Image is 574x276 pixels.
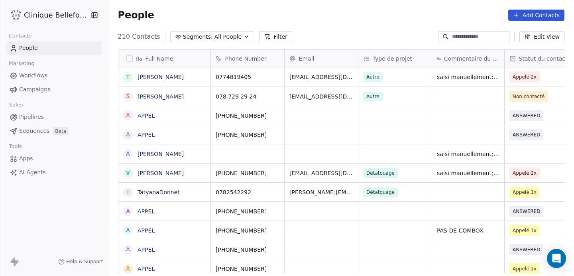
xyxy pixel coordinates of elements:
span: Phone Number [225,55,267,63]
span: saisi manuellement: pas joignable. email envoyé [437,73,499,81]
span: Détatouage [363,168,398,178]
span: Statut du contact [519,55,568,63]
div: T [126,73,130,81]
span: Type de projet [373,55,412,63]
span: saisi manuellement; ne souhaite pas être rappelée, email envoyé : demande de photos [437,150,499,158]
span: Help & Support [66,258,103,265]
span: ANSWERED [513,246,540,254]
a: Campaigns [6,83,102,96]
span: 078 729 29 24 [216,93,279,101]
a: [PERSON_NAME] [138,93,184,100]
span: Appelé 1x [513,188,537,196]
span: Sales [6,99,26,111]
span: ANSWERED [513,112,540,120]
span: [PERSON_NAME][EMAIL_ADDRESS][DOMAIN_NAME] [289,188,353,196]
div: A [126,207,130,215]
span: Segments: [183,33,213,41]
a: TatyanaDonnet [138,189,180,195]
span: Commentaire du collaborateur [444,55,499,63]
a: APPEL [138,208,155,215]
div: Open Intercom Messenger [547,249,566,268]
span: Détatouage [363,187,398,197]
span: Marketing [5,57,38,69]
span: [PHONE_NUMBER] [216,246,279,254]
div: A [126,150,130,158]
div: A [126,130,130,139]
a: Apps [6,152,102,165]
div: A [126,111,130,120]
div: A [126,264,130,273]
span: Autre [363,92,383,101]
span: Beta [53,127,69,135]
span: saisi manuellement; pas joignable, msg combox + email avec le devis & info détat.- ED [437,169,499,177]
a: APPEL [138,227,155,234]
button: Filter [259,31,292,42]
span: [PHONE_NUMBER] [216,207,279,215]
span: AI Agents [19,168,46,177]
a: AI Agents [6,166,102,179]
span: People [19,44,38,52]
span: Pipelines [19,113,44,121]
span: Email [299,55,315,63]
span: [PHONE_NUMBER] [216,227,279,235]
a: People [6,41,102,55]
span: Appelé 2x [513,73,537,81]
a: SequencesBeta [6,124,102,138]
span: Appelé 1x [513,265,537,273]
span: [PHONE_NUMBER] [216,169,279,177]
button: Add Contacts [508,10,564,21]
div: A [126,245,130,254]
a: [PERSON_NAME] [138,74,184,80]
div: A [126,226,130,235]
div: S [126,92,130,101]
span: [PHONE_NUMBER] [216,112,279,120]
span: Appelé 2x [513,169,537,177]
a: APPEL [138,246,155,253]
a: Workflows [6,69,102,82]
a: APPEL [138,266,155,272]
span: ANSWERED [513,207,540,215]
span: Clinique Bellefontaine [24,10,89,20]
div: Type de projet [358,50,432,67]
span: Apps [19,154,33,163]
span: Campaigns [19,85,50,94]
a: [PERSON_NAME] [138,151,184,157]
span: [PHONE_NUMBER] [216,131,279,139]
div: V [126,169,130,177]
span: PAS DE COMBOX [437,227,499,235]
span: 210 Contacts [118,32,160,41]
a: [PERSON_NAME] [138,170,184,176]
div: Phone Number [211,50,284,67]
span: All People [214,33,242,41]
span: [EMAIL_ADDRESS][DOMAIN_NAME] [289,169,353,177]
span: Full Name [145,55,173,63]
span: Tools [6,140,25,152]
div: Full Name [118,50,210,67]
span: Workflows [19,71,48,80]
span: Sequences [19,127,49,135]
span: People [118,9,154,21]
button: Clinique Bellefontaine [10,8,85,22]
a: APPEL [138,132,155,138]
a: Help & Support [58,258,103,265]
span: [EMAIL_ADDRESS][DOMAIN_NAME] [289,73,353,81]
span: Contacts [5,30,35,42]
img: Logo_Bellefontaine_Black.png [11,10,21,20]
a: APPEL [138,112,155,119]
div: Email [285,50,358,67]
div: Commentaire du collaborateur [432,50,504,67]
div: grid [118,67,211,274]
span: Appelé 1x [513,227,537,235]
div: T [126,188,130,196]
span: 0774819405 [216,73,279,81]
button: Edit View [519,31,564,42]
a: Pipelines [6,110,102,124]
span: Non contacté [513,93,545,101]
span: ANSWERED [513,131,540,139]
span: Autre [363,72,383,82]
span: [EMAIL_ADDRESS][DOMAIN_NAME] [289,93,353,101]
span: [PHONE_NUMBER] [216,265,279,273]
span: 0782542292 [216,188,279,196]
